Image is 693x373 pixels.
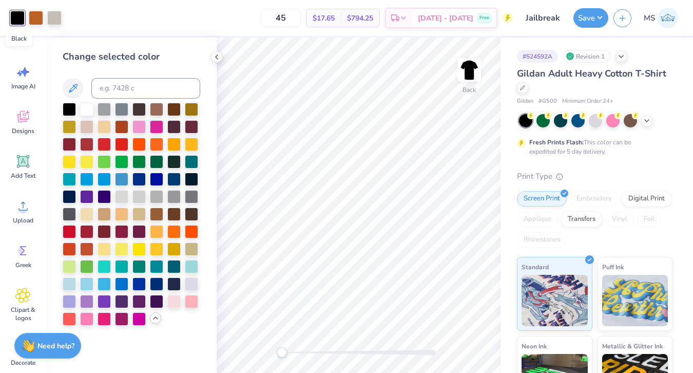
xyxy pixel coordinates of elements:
[529,138,656,156] div: This color can be expedited for 5 day delivery.
[418,13,473,24] span: [DATE] - [DATE]
[459,60,479,80] img: Back
[6,31,32,46] div: Black
[538,97,557,106] span: # G500
[6,306,40,322] span: Clipart & logos
[347,13,373,24] span: $794.25
[517,232,567,248] div: Rhinestones
[605,212,634,227] div: Vinyl
[91,78,200,99] input: e.g. 7428 c
[522,275,588,326] img: Standard
[602,341,663,351] span: Metallic & Glitter Ink
[517,97,533,106] span: Gildan
[479,14,489,22] span: Free
[13,216,33,225] span: Upload
[11,82,35,90] span: Image AI
[561,212,602,227] div: Transfers
[639,8,683,28] a: MS
[11,359,35,367] span: Decorate
[277,347,287,358] div: Accessibility label
[517,50,558,63] div: # 524592A
[522,341,547,351] span: Neon Ink
[517,212,558,227] div: Applique
[15,261,31,269] span: Greek
[63,50,200,64] div: Change selected color
[529,138,584,146] strong: Fresh Prints Flash:
[517,171,672,182] div: Print Type
[313,13,335,24] span: $17.65
[11,172,35,180] span: Add Text
[463,85,476,95] div: Back
[562,97,613,106] span: Minimum Order: 24 +
[12,127,34,135] span: Designs
[602,275,668,326] img: Puff Ink
[573,8,608,28] button: Save
[658,8,678,28] img: Madeline Schoner
[622,191,671,207] div: Digital Print
[261,9,301,27] input: – –
[637,212,661,227] div: Foil
[644,12,655,24] span: MS
[570,191,619,207] div: Embroidery
[37,341,74,351] strong: Need help?
[517,67,666,80] span: Gildan Adult Heavy Cotton T-Shirt
[522,262,549,272] span: Standard
[518,8,568,28] input: Untitled Design
[602,262,624,272] span: Puff Ink
[517,191,567,207] div: Screen Print
[563,50,610,63] div: Revision 1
